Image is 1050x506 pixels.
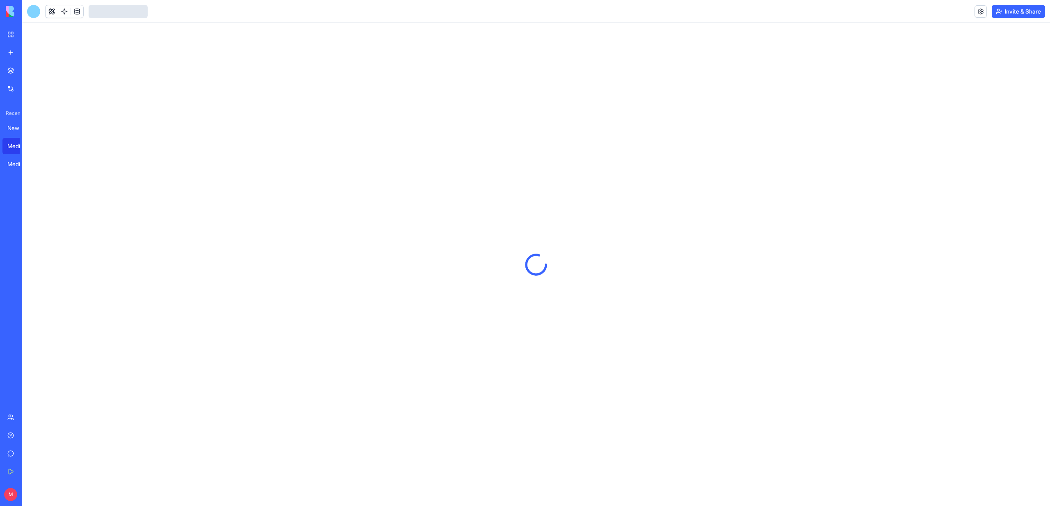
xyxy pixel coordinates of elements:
span: Recent [2,110,20,117]
a: New App [2,120,35,136]
img: logo [6,6,57,17]
div: Medical Shift Scheduler [7,142,30,150]
span: M [4,488,17,501]
button: Invite & Share [992,5,1045,18]
a: Medical Shift Scheduler [2,138,35,154]
a: Medical Shift Scheduler [2,156,35,172]
div: New App [7,124,30,132]
div: Medical Shift Scheduler [7,160,30,168]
